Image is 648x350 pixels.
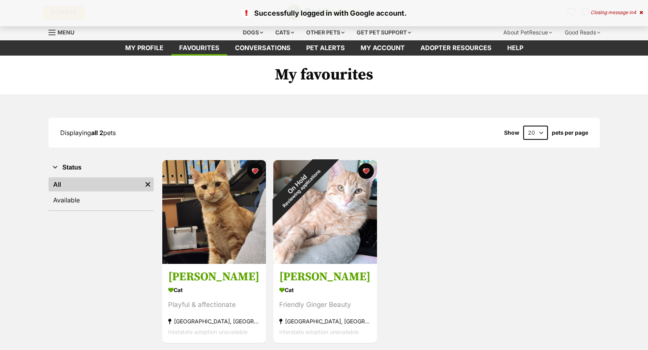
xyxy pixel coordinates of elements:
span: Show [504,130,519,136]
a: All [48,177,142,191]
div: [GEOGRAPHIC_DATA], [GEOGRAPHIC_DATA] [168,316,260,327]
a: Favourites [171,40,227,56]
button: Status [48,162,154,173]
div: Cat [168,285,260,296]
button: favourite [247,163,263,179]
label: pets per page [552,130,588,136]
div: Friendly Ginger Beauty [279,300,371,310]
a: On HoldReviewing applications [273,258,377,265]
div: Status [48,176,154,210]
a: My account [353,40,413,56]
div: Other pets [301,25,350,40]
span: Interstate adoption unavailable [279,329,359,336]
img: Ellen [273,160,377,264]
div: About PetRescue [498,25,558,40]
span: Menu [57,29,74,36]
a: [PERSON_NAME] Cat Playful & affectionate [GEOGRAPHIC_DATA], [GEOGRAPHIC_DATA] Interstate adoption... [162,264,266,343]
a: Remove filter [142,177,154,191]
img: George Weasley [162,160,266,264]
div: Get pet support [351,25,416,40]
span: Reviewing applications [281,168,321,209]
a: conversations [227,40,298,56]
h3: [PERSON_NAME] [279,270,371,285]
span: Interstate adoption unavailable [168,329,248,336]
a: Available [48,193,154,207]
h3: [PERSON_NAME] [168,270,260,285]
div: [GEOGRAPHIC_DATA], [GEOGRAPHIC_DATA] [279,316,371,327]
div: Playful & affectionate [168,300,260,310]
div: Good Reads [559,25,606,40]
strong: all 2 [91,129,103,137]
a: Pet alerts [298,40,353,56]
a: Menu [48,25,80,39]
a: My profile [117,40,171,56]
div: On Hold [256,143,342,229]
span: Displaying pets [60,129,116,137]
div: Dogs [237,25,269,40]
div: Cats [270,25,300,40]
a: Adopter resources [413,40,499,56]
div: Cat [279,285,371,296]
a: Help [499,40,531,56]
button: favourite [358,163,374,179]
a: [PERSON_NAME] Cat Friendly Ginger Beauty [GEOGRAPHIC_DATA], [GEOGRAPHIC_DATA] Interstate adoption... [273,264,377,343]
